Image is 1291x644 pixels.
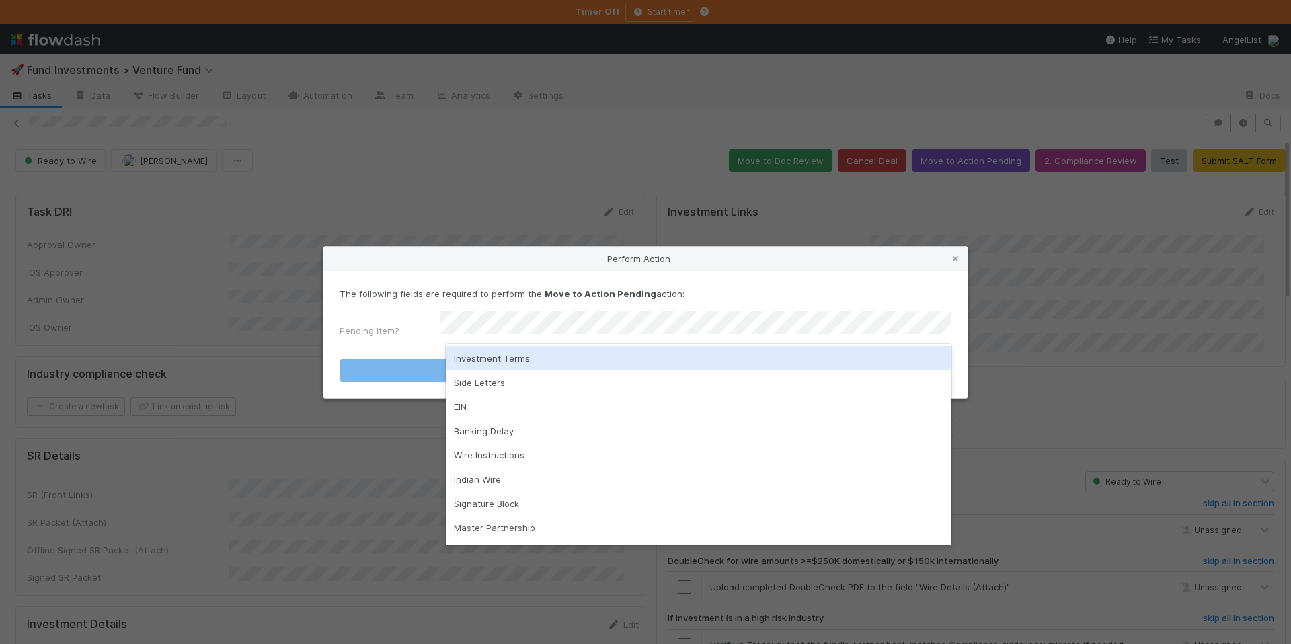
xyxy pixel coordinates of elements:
div: Side Letters [446,370,951,395]
div: Perform Action [323,247,968,271]
div: Wire Instructions [446,443,951,467]
strong: Move to Action Pending [545,288,656,299]
label: Pending Item? [340,324,399,337]
div: Banking Delay [446,419,951,443]
div: Indian Wire [446,467,951,491]
div: EIN [446,395,951,419]
div: Master Partnership [446,516,951,540]
div: Investment Terms [446,346,951,370]
div: Signature Block [446,491,951,516]
div: Bank Migration [446,540,951,564]
p: The following fields are required to perform the action: [340,287,951,300]
button: Move to Action Pending [340,359,951,382]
